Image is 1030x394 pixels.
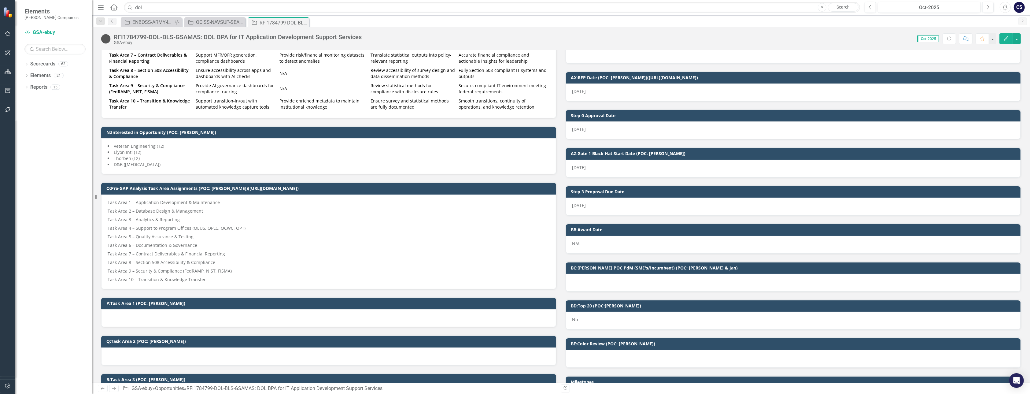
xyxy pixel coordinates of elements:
[572,317,578,322] span: No
[260,19,308,27] div: RFI1784799-DOL-BLS-GSAMAS: DOL BPA for IT Application Development Support Services
[106,339,553,344] h3: Q:Task Area 2 (POC: [PERSON_NAME])
[196,83,276,95] div: Provide AI governance dashboards for compliance tracking
[279,98,368,110] div: Provide enriched metadata to maintain institutional knowledge
[571,266,1018,270] h3: BC:[PERSON_NAME] POC PdM (SME's/Incumbent) (POC: [PERSON_NAME] & Jan)
[571,151,1018,156] h3: AZ:Gate 1 Black Hat Start Date (POC: [PERSON_NAME])
[3,7,14,18] img: ClearPoint Strategy
[571,75,1018,80] h3: AX:RFP Date (POC: [PERSON_NAME])([URL][DOMAIN_NAME])
[108,199,550,207] p: Task Area 1 – Application Development & Maintenance
[459,83,548,95] div: Secure, compliant IT environment meeting federal requirements
[114,155,140,161] span: Thorben (T2)
[279,86,368,92] div: N/A
[108,250,550,258] p: Task Area 7 – Contract Deliverables & Financial Reporting
[108,267,550,275] p: Task Area 9 – Security & Compliance (FedRAMP, NIST, FISMA)
[58,61,68,67] div: 63
[30,72,51,79] a: Elements
[30,84,47,91] a: Reports
[106,186,553,191] h3: O:Pre-GAP Analysis Task Area Assignments (POC: [PERSON_NAME])([URL][DOMAIN_NAME])
[24,29,86,36] a: GSA-ebuy
[459,52,548,64] div: Accurate financial compliance and actionable insights for leadership
[571,303,1018,308] h3: BD:Top 20 (POC:[PERSON_NAME])
[279,70,368,76] div: N/A
[1014,2,1025,13] button: CS
[109,67,189,79] strong: Task Area 8 – Section 508 Accessibility & Compliance
[114,143,164,149] span: Veteran Engineering (T2)
[114,40,362,45] div: GSA-ebuy
[50,84,60,90] div: 15
[186,18,244,26] a: OCISS-NAVSUP-SEAPORT-251781: OCA CYBERSECURITY INSPECTION SUPPORT SERVICES (SEAPORT NXG) NOVEMBER
[459,98,548,110] div: Smooth transitions, continuity of operations, and knowledge retention
[917,35,939,42] span: Oct-2025
[108,275,550,283] p: Task Area 10 – Transition & Knowledge Transfer
[109,83,185,95] strong: Task Area 9 – Security & Compliance (FedRAMP, NIST, FISMA)
[24,8,79,15] span: Elements
[371,83,455,95] div: Review statistical methods for compliance with disclosure rules
[109,98,190,110] strong: Task Area 10 – Transition & Knowledge Transfer
[108,241,550,250] p: Task Area 6 – Documentation & Governance
[122,18,173,26] a: ENBOSS-ARMY-ITES3 SB-221122 (Army National Guard ENBOSS Support Service Sustainment, Enhancement,...
[109,52,187,64] strong: Task Area 7 – Contract Deliverables & Financial Reporting
[572,126,586,132] span: [DATE]
[54,73,64,78] div: 21
[108,215,550,224] p: Task Area 3 – Analytics & Reporting
[101,34,111,44] img: Tracked
[24,44,86,54] input: Search Below...
[371,98,455,110] div: Ensure survey and statistical methods are fully documented
[106,377,553,382] h3: R:Task Area 3 (POC: [PERSON_NAME])
[196,67,276,80] div: Ensure accessibility across apps and dashboards with AI checks
[123,385,556,392] div: » »
[279,52,368,64] div: Provide risk/financial monitoring datasets to detect anomalies
[106,130,553,135] h3: N:Interested in Opportunity (POC: [PERSON_NAME])
[114,162,161,167] span: D&B ([MEDICAL_DATA])
[30,61,55,68] a: Scorecards
[566,236,1021,254] div: N/A
[108,224,550,232] p: Task Area 4 – Support to Program Offices (OEUS, OPLC, OCWC, OPT)
[108,232,550,241] p: Task Area 5 – Quality Assurance & Testing
[572,203,586,208] span: [DATE]
[571,227,1018,232] h3: BB:Award Date
[459,67,548,80] div: Fully Section 508-compliant IT systems and outputs
[132,18,173,26] div: ENBOSS-ARMY-ITES3 SB-221122 (Army National Guard ENBOSS Support Service Sustainment, Enhancement,...
[572,88,586,94] span: [DATE]
[1009,373,1024,388] div: Open Intercom Messenger
[114,34,362,40] div: RFI1784799-DOL-BLS-GSAMAS: DOL BPA for IT Application Development Support Services
[114,149,141,155] span: Elyon Intl (T2)
[571,189,1018,194] h3: Step 3 Proposal Due Date
[155,385,184,391] a: Opportunities
[371,67,455,80] div: Review accessibility of survey design and data dissemination methods
[572,165,586,170] span: [DATE]
[571,113,1018,118] h3: Step 0 Approval Date
[196,18,244,26] div: OCISS-NAVSUP-SEAPORT-251781: OCA CYBERSECURITY INSPECTION SUPPORT SERVICES (SEAPORT NXG) NOVEMBER
[124,2,860,13] input: Search ClearPoint...
[108,258,550,267] p: Task Area 8 – Section 508 Accessibility & Compliance
[196,52,276,64] div: Support MFR/OFR generation, compliance dashboards
[371,52,455,64] div: Translate statistical outputs into policy-relevant reporting
[186,385,382,391] div: RFI1784799-DOL-BLS-GSAMAS: DOL BPA for IT Application Development Support Services
[828,3,858,12] a: Search
[880,4,979,11] div: Oct-2025
[106,301,553,306] h3: P:Task Area 1 (POC: [PERSON_NAME])
[24,15,79,20] small: [PERSON_NAME] Companies
[131,385,153,391] a: GSA-ebuy
[108,207,550,215] p: Task Area 2 – Database Design & Management
[878,2,981,13] button: Oct-2025
[571,380,1018,384] h3: Milestones
[196,98,276,110] div: Support transition-in/out with automated knowledge capture tools
[571,341,1018,346] h3: BE:Color Review (POC: [PERSON_NAME])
